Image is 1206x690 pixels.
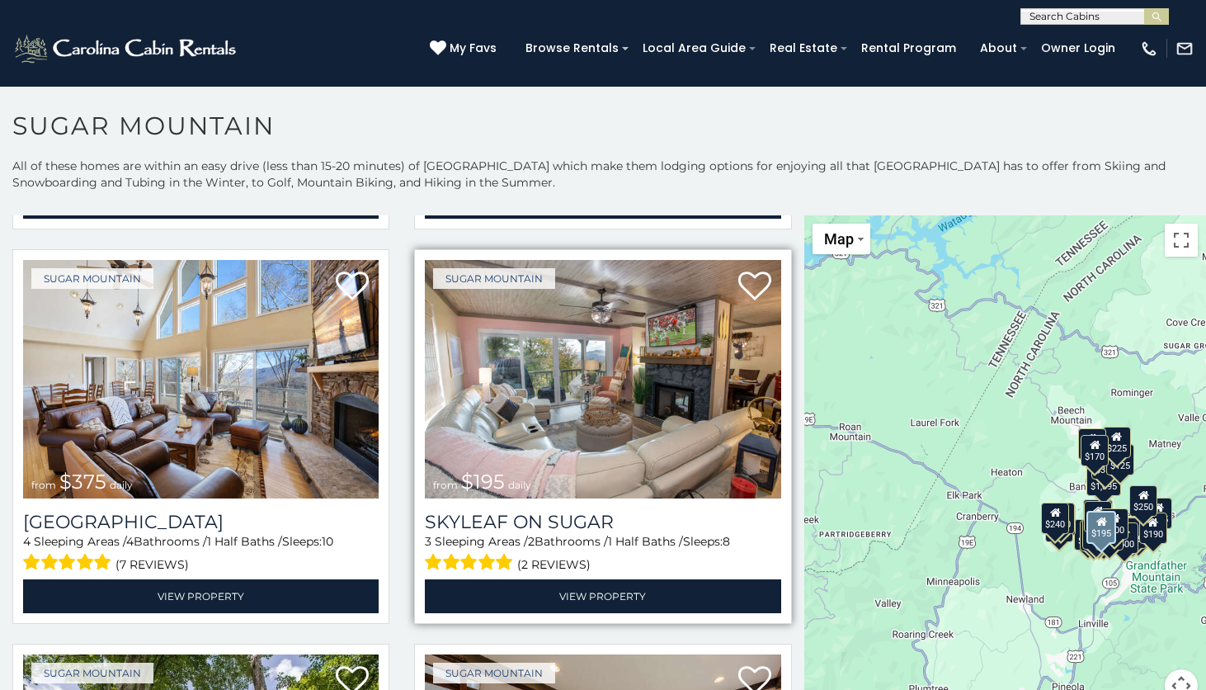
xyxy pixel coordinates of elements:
[1119,517,1147,549] div: $195
[1140,40,1158,58] img: phone-regular-white.png
[723,534,730,549] span: 8
[528,534,535,549] span: 2
[1103,427,1131,458] div: $225
[761,35,846,61] a: Real Estate
[1041,503,1069,534] div: $240
[336,270,369,305] a: Add to favorites
[433,663,555,683] a: Sugar Mountain
[23,260,379,499] img: Little Sugar Haven
[738,270,771,305] a: Add to favorites
[23,260,379,499] a: Little Sugar Haven from $375 daily
[31,268,153,289] a: Sugar Mountain
[31,663,153,683] a: Sugar Mountain
[207,534,282,549] span: 1 Half Baths /
[1165,224,1198,257] button: Toggle fullscreen view
[425,579,780,613] a: View Property
[517,35,627,61] a: Browse Rentals
[1100,508,1128,540] div: $200
[425,534,431,549] span: 3
[1081,435,1109,466] div: $170
[1107,444,1135,475] div: $125
[59,470,106,494] span: $375
[853,35,964,61] a: Rental Program
[1033,35,1124,61] a: Owner Login
[110,479,133,491] span: daily
[1078,428,1106,460] div: $240
[508,479,531,491] span: daily
[322,534,333,549] span: 10
[425,511,780,533] a: Skyleaf on Sugar
[608,534,683,549] span: 1 Half Baths /
[23,511,379,533] a: [GEOGRAPHIC_DATA]
[433,268,555,289] a: Sugar Mountain
[517,554,591,575] span: (2 reviews)
[813,224,870,254] button: Change map style
[1175,40,1194,58] img: mail-regular-white.png
[1087,511,1117,544] div: $195
[115,554,189,575] span: (7 reviews)
[1129,485,1157,517] div: $250
[425,260,780,499] a: Skyleaf on Sugar from $195 daily
[23,511,379,533] h3: Little Sugar Haven
[1139,513,1167,544] div: $190
[1084,499,1112,531] div: $190
[126,534,134,549] span: 4
[12,32,241,65] img: White-1-2.png
[461,470,505,494] span: $195
[23,534,31,549] span: 4
[23,533,379,575] div: Sleeping Areas / Bathrooms / Sleeps:
[1083,518,1111,550] div: $175
[634,35,754,61] a: Local Area Guide
[972,35,1025,61] a: About
[23,579,379,613] a: View Property
[1086,465,1121,496] div: $1,095
[430,40,501,58] a: My Favs
[824,230,854,248] span: Map
[1145,498,1173,529] div: $155
[450,40,497,57] span: My Favs
[31,479,56,491] span: from
[433,479,458,491] span: from
[425,533,780,575] div: Sleeping Areas / Bathrooms / Sleeps:
[1080,520,1108,551] div: $155
[1085,501,1113,532] div: $300
[425,260,780,499] img: Skyleaf on Sugar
